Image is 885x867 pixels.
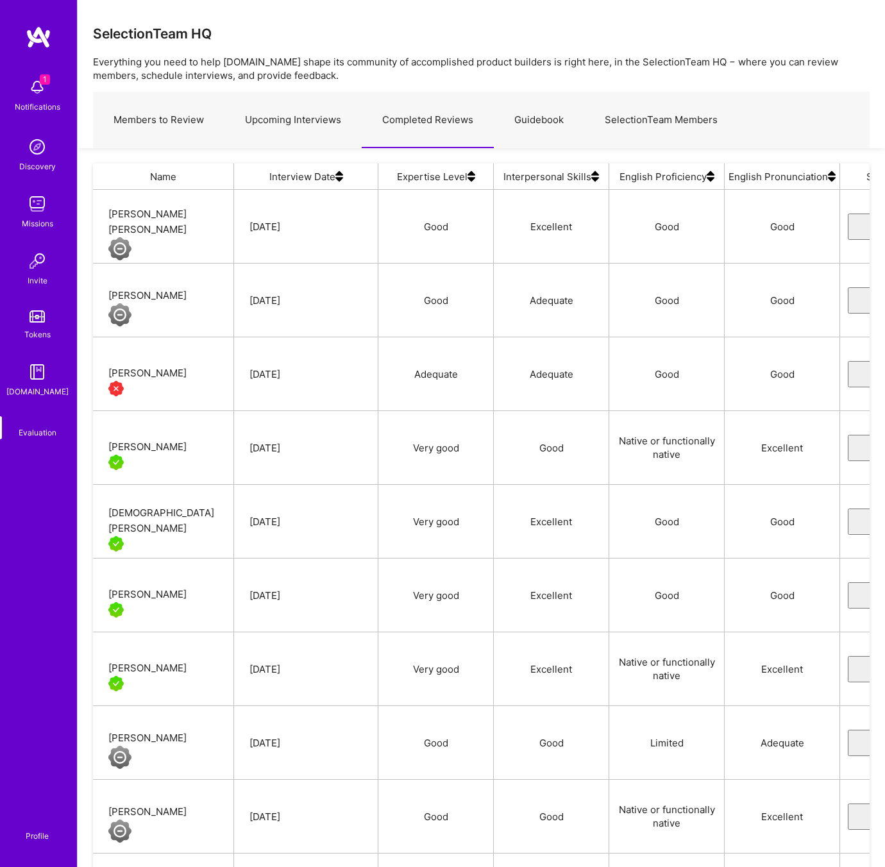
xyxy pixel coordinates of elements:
[19,160,56,173] div: Discovery
[249,220,403,233] input: Select Date...
[108,746,131,769] img: Limited Access
[26,829,49,841] div: Profile
[108,676,124,691] img: A.Teamer in Residence
[40,74,50,85] span: 1
[494,632,609,705] div: Excellent
[378,559,494,632] div: Very good
[494,264,609,337] div: Adequate
[249,441,403,454] input: Select Date...
[609,780,725,853] div: Native or functionally native
[249,367,403,380] input: Select Date...
[103,193,233,260] a: [PERSON_NAME] [PERSON_NAME]Limited Access
[378,485,494,558] div: Very good
[108,366,187,381] div: [PERSON_NAME]
[93,26,212,42] h3: SelectionTeam HQ
[378,780,494,853] div: Good
[103,492,233,551] a: [DEMOGRAPHIC_DATA][PERSON_NAME]A.Teamer in Residence
[609,164,725,189] div: English Proficiency
[609,632,725,705] div: Native or functionally native
[108,206,233,237] div: [PERSON_NAME] [PERSON_NAME]
[584,92,738,148] a: SelectionTeam Members
[28,274,47,287] div: Invite
[725,337,840,410] div: Good
[93,164,234,189] div: Name
[108,505,233,536] div: [DEMOGRAPHIC_DATA][PERSON_NAME]
[6,385,69,398] div: [DOMAIN_NAME]
[725,706,840,779] div: Adequate
[224,92,362,148] a: Upcoming Interviews
[24,191,50,217] img: teamwork
[494,485,609,558] div: Excellent
[378,190,494,263] div: Good
[609,559,725,632] div: Good
[494,706,609,779] div: Good
[108,381,124,396] img: Unqualified
[108,587,187,602] div: [PERSON_NAME]
[468,164,475,189] img: sort
[108,804,187,820] div: [PERSON_NAME]
[609,264,725,337] div: Good
[494,337,609,410] div: Adequate
[378,706,494,779] div: Good
[108,536,124,551] img: A.Teamer in Residence
[725,264,840,337] div: Good
[93,92,224,148] a: Members to Review
[609,190,725,263] div: Good
[378,164,494,189] div: Expertise Level
[725,780,840,853] div: Excellent
[249,515,403,528] input: Select Date...
[725,485,840,558] div: Good
[108,661,187,676] div: [PERSON_NAME]
[609,485,725,558] div: Good
[24,74,50,100] img: bell
[378,411,494,484] div: Very good
[609,411,725,484] div: Native or functionally native
[249,736,403,749] input: Select Date...
[108,303,131,326] img: Limited Access
[494,92,584,148] a: Guidebook
[108,820,131,843] img: Limited Access
[249,589,403,602] input: Select Date...
[725,559,840,632] div: Good
[335,164,343,189] img: sort
[24,328,51,341] div: Tokens
[249,662,403,675] input: Select Date...
[249,810,403,823] input: Select Date...
[108,602,124,618] img: A.Teamer in Residence
[725,164,840,189] div: English Pronunciation
[24,359,50,385] img: guide book
[591,164,599,189] img: sort
[108,439,187,455] div: [PERSON_NAME]
[108,730,187,746] div: [PERSON_NAME]
[103,352,187,396] a: [PERSON_NAME]Unqualified
[725,632,840,705] div: Excellent
[609,337,725,410] div: Good
[33,416,42,426] i: icon SelectionTeam
[103,791,187,843] a: [PERSON_NAME]Limited Access
[725,411,840,484] div: Excellent
[26,26,51,49] img: logo
[103,717,187,769] a: [PERSON_NAME]Limited Access
[378,632,494,705] div: Very good
[103,573,187,618] a: [PERSON_NAME]A.Teamer in Residence
[29,310,45,323] img: tokens
[22,217,53,230] div: Missions
[249,294,403,307] input: Select Date...
[494,411,609,484] div: Good
[494,164,609,189] div: Interpersonal Skills
[108,288,187,303] div: [PERSON_NAME]
[494,190,609,263] div: Excellent
[24,248,50,274] img: Invite
[93,55,870,82] p: Everything you need to help [DOMAIN_NAME] shape its community of accomplished product builders is...
[103,647,187,691] a: [PERSON_NAME]A.Teamer in Residence
[707,164,714,189] img: sort
[108,237,131,260] img: Limited Access
[609,706,725,779] div: Limited
[494,780,609,853] div: Good
[19,426,56,439] div: Evaluation
[725,190,840,263] div: Good
[494,559,609,632] div: Excellent
[362,92,494,148] a: Completed Reviews
[378,337,494,410] div: Adequate
[828,164,836,189] img: sort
